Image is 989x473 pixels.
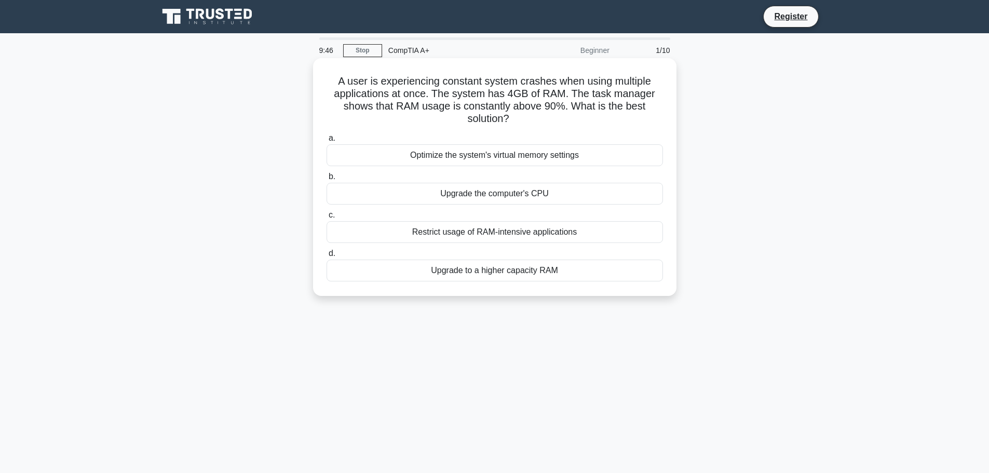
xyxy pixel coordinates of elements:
[768,10,814,23] a: Register
[326,75,664,126] h5: A user is experiencing constant system crashes when using multiple applications at once. The syst...
[382,40,525,61] div: CompTIA A+
[329,172,335,181] span: b.
[327,221,663,243] div: Restrict usage of RAM-intensive applications
[343,44,382,57] a: Stop
[327,260,663,281] div: Upgrade to a higher capacity RAM
[329,133,335,142] span: a.
[525,40,616,61] div: Beginner
[313,40,343,61] div: 9:46
[327,183,663,205] div: Upgrade the computer's CPU
[327,144,663,166] div: Optimize the system's virtual memory settings
[329,249,335,258] span: d.
[616,40,676,61] div: 1/10
[329,210,335,219] span: c.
